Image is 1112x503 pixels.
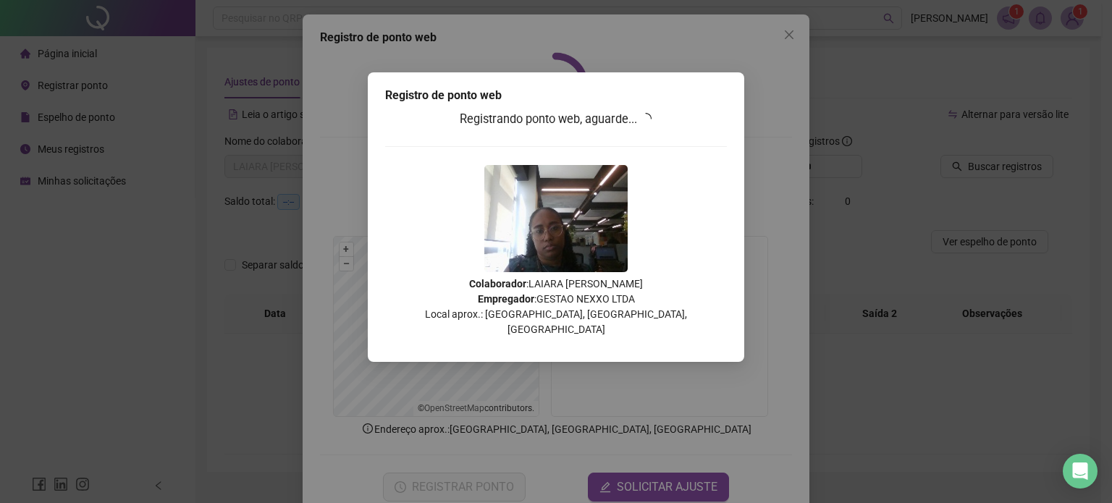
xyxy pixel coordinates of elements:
[1063,454,1098,489] div: Open Intercom Messenger
[385,110,727,129] h3: Registrando ponto web, aguarde...
[385,276,727,337] p: : LAIARA [PERSON_NAME] : GESTAO NEXXO LTDA Local aprox.: [GEOGRAPHIC_DATA], [GEOGRAPHIC_DATA], [G...
[469,278,526,289] strong: Colaborador
[385,87,727,104] div: Registro de ponto web
[484,165,628,272] img: 9k=
[478,293,534,305] strong: Empregador
[638,111,654,127] span: loading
